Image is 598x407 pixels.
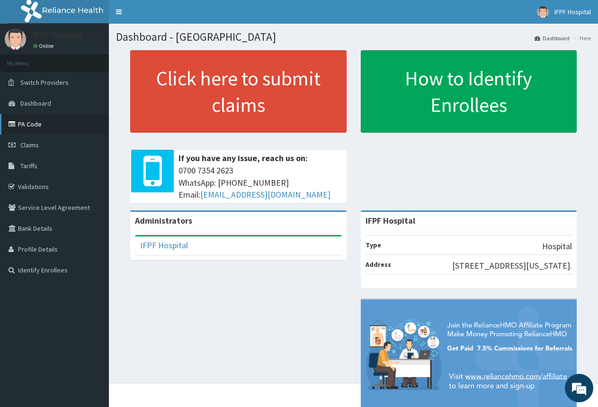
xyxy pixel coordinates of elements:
[366,260,391,269] b: Address
[140,240,188,251] a: IFPF Hospital
[20,162,37,170] span: Tariffs
[179,153,308,163] b: If you have any issue, reach us on:
[20,99,51,108] span: Dashboard
[20,141,39,149] span: Claims
[20,78,69,87] span: Switch Providers
[130,50,347,133] a: Click here to submit claims
[179,164,342,201] span: 0700 7354 2623 WhatsApp: [PHONE_NUMBER] Email:
[5,28,26,50] img: User Image
[535,34,570,42] a: Dashboard
[366,241,381,249] b: Type
[366,215,415,226] strong: IFPF Hospital
[571,34,591,42] li: Here
[452,260,572,272] p: [STREET_ADDRESS][US_STATE].
[361,50,577,133] a: How to Identify Enrollees
[537,6,549,18] img: User Image
[542,240,572,253] p: Hospital
[200,189,330,200] a: [EMAIL_ADDRESS][DOMAIN_NAME]
[554,8,591,16] span: IFPF Hospital
[135,215,192,226] b: Administrators
[33,31,82,39] p: IFPF Hospital
[116,31,591,43] h1: Dashboard - [GEOGRAPHIC_DATA]
[33,43,56,49] a: Online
